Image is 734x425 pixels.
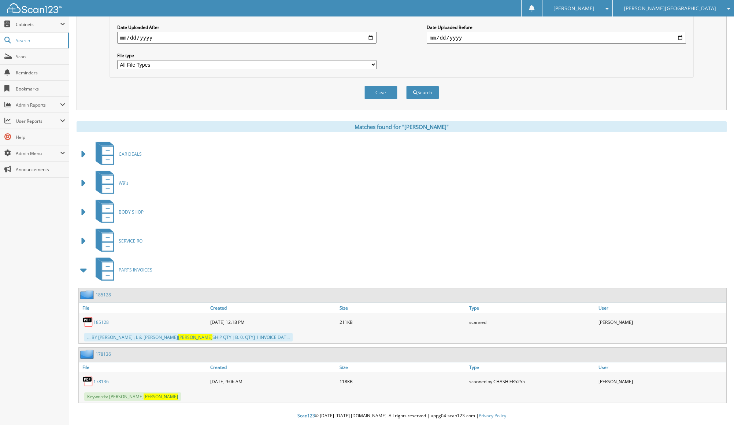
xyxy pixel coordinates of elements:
[80,290,96,299] img: folder2.png
[208,374,338,389] div: [DATE] 9:06 AM
[91,255,152,284] a: PARTS INVOICES
[338,362,467,372] a: Size
[597,315,726,329] div: [PERSON_NAME]
[16,118,60,124] span: User Reports
[16,70,65,76] span: Reminders
[427,24,686,30] label: Date Uploaded Before
[16,166,65,173] span: Announcements
[467,362,597,372] a: Type
[82,317,93,328] img: PDF.png
[597,362,726,372] a: User
[467,374,597,389] div: scanned by CHASHIER5255
[338,374,467,389] div: 118KB
[119,238,142,244] span: SERVICE RO
[338,315,467,329] div: 211KB
[93,378,109,385] a: 178136
[91,197,144,226] a: BODY SHOP
[16,134,65,140] span: Help
[16,86,65,92] span: Bookmarks
[84,333,293,341] div: ... BY [PERSON_NAME] ; L & [PERSON_NAME] SHIP QTY |B. 0. QTY] 1 INVOICE DAT...
[119,180,129,186] span: W9's
[597,303,726,313] a: User
[208,303,338,313] a: Created
[91,226,142,255] a: SERVICE RO
[16,21,60,27] span: Cabinets
[16,37,64,44] span: Search
[427,32,686,44] input: end
[144,393,178,400] span: [PERSON_NAME]
[82,376,93,387] img: PDF.png
[597,374,726,389] div: [PERSON_NAME]
[467,303,597,313] a: Type
[178,334,212,340] span: [PERSON_NAME]
[624,6,716,11] span: [PERSON_NAME][GEOGRAPHIC_DATA]
[91,169,129,197] a: W9's
[80,350,96,359] img: folder2.png
[117,52,377,59] label: File type
[208,362,338,372] a: Created
[117,32,377,44] input: start
[119,209,144,215] span: BODY SHOP
[77,121,727,132] div: Matches found for "[PERSON_NAME]"
[79,303,208,313] a: File
[406,86,439,99] button: Search
[96,351,111,357] a: 178136
[467,315,597,329] div: scanned
[208,315,338,329] div: [DATE] 12:18 PM
[69,407,734,425] div: © [DATE]-[DATE] [DOMAIN_NAME]. All rights reserved | appg04-scan123-com |
[84,392,181,401] span: Keywords: [PERSON_NAME]
[479,413,506,419] a: Privacy Policy
[338,303,467,313] a: Size
[297,413,315,419] span: Scan123
[119,267,152,273] span: PARTS INVOICES
[553,6,594,11] span: [PERSON_NAME]
[117,24,377,30] label: Date Uploaded After
[93,319,109,325] a: 185128
[16,53,65,60] span: Scan
[364,86,397,99] button: Clear
[79,362,208,372] a: File
[119,151,142,157] span: CAR DEALS
[697,390,734,425] iframe: Chat Widget
[7,3,62,13] img: scan123-logo-white.svg
[16,150,60,156] span: Admin Menu
[96,292,111,298] a: 185128
[16,102,60,108] span: Admin Reports
[91,140,142,169] a: CAR DEALS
